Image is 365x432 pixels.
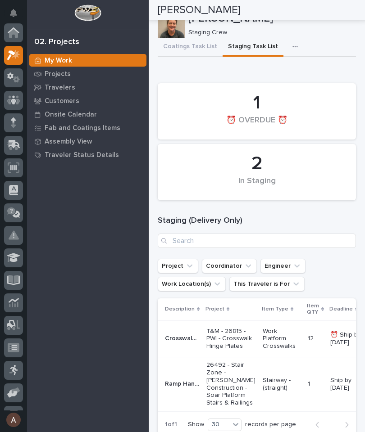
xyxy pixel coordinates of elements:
p: Assembly View [45,138,92,146]
p: Deadline [329,304,353,314]
a: Customers [27,94,149,108]
p: Description [165,304,195,314]
a: Travelers [27,81,149,94]
button: Staging Task List [223,38,283,57]
img: Workspace Logo [74,4,101,21]
button: Work Location(s) [158,277,226,291]
div: 02. Projects [34,37,79,47]
input: Search [158,234,356,248]
p: Travelers [45,84,75,92]
div: 2 [173,153,341,175]
p: T&M - 26815 - PWI - Crosswalk Hinge Plates [206,328,255,350]
div: ⏰ OVERDUE ⏰ [173,116,341,135]
p: Crosswalk Hinge Plates (24" Long / 4.5" Wide) [165,333,201,342]
p: Item Type [262,304,288,314]
p: Show [188,421,204,428]
div: 1 [173,92,341,114]
p: records per page [245,421,296,428]
a: Traveler Status Details [27,148,149,162]
p: Projects [45,70,71,78]
p: Stairway - (straight) [263,377,301,392]
p: My Work [45,57,72,65]
p: 1 [308,378,312,388]
a: My Work [27,54,149,67]
button: This Traveler is For [229,277,305,291]
a: Assembly View [27,135,149,148]
p: Project [205,304,224,314]
p: Work Platform Crosswalks [263,328,301,350]
button: users-avatar [4,410,23,429]
p: 12 [308,333,315,342]
p: Traveler Status Details [45,151,119,159]
a: Onsite Calendar [27,108,149,121]
button: Coatings Task List [158,38,223,57]
p: Fab and Coatings Items [45,124,120,132]
button: Notifications [4,4,23,22]
div: 30 [208,419,230,430]
p: Ramp HandRailing [165,378,201,388]
p: Customers [45,97,79,105]
a: Projects [27,67,149,81]
a: Fab and Coatings Items [27,121,149,135]
h1: Staging (Delivery Only) [158,216,356,226]
p: Item QTY [307,301,319,318]
p: 26492 - Stair Zone - [PERSON_NAME] Construction - Soar Platform Stairs & Railings [206,361,255,407]
button: Next [332,421,356,429]
p: Staging Crew [188,29,349,36]
button: Coordinator [202,259,257,273]
button: Engineer [260,259,306,273]
div: Notifications [11,9,23,23]
button: Back [308,421,332,429]
div: In Staging [173,176,341,195]
button: Project [158,259,198,273]
h2: [PERSON_NAME] [158,4,241,17]
p: Onsite Calendar [45,111,97,119]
